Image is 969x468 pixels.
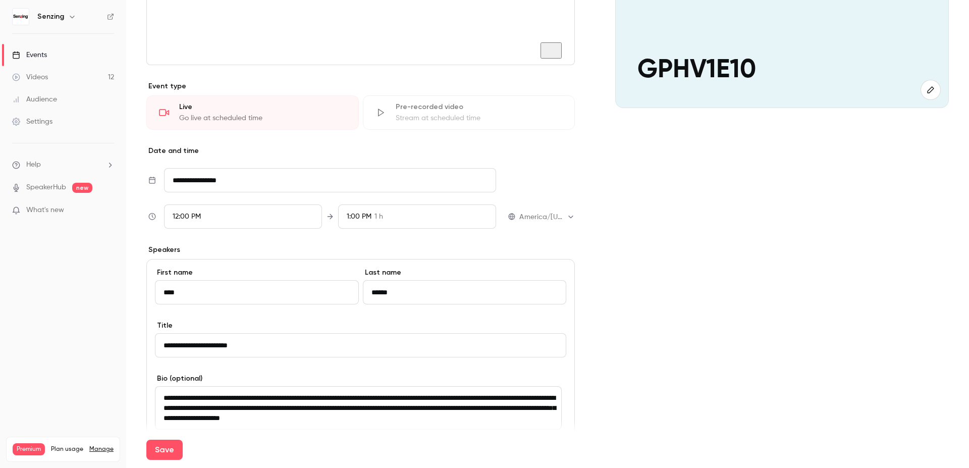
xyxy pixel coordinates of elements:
[338,204,496,229] div: To
[12,72,48,82] div: Videos
[363,268,567,278] label: Last name
[12,50,47,60] div: Events
[155,321,566,331] label: Title
[155,374,566,384] label: Bio (optional)
[396,113,563,123] div: Stream at scheduled time
[13,9,29,25] img: Senzing
[519,212,575,222] div: America/[US_STATE]
[146,81,575,91] p: Event type
[363,95,575,130] div: Pre-recorded videoStream at scheduled time
[51,445,83,453] span: Plan usage
[26,205,64,216] span: What's new
[146,146,575,156] p: Date and time
[146,245,575,255] p: Speakers
[146,440,183,460] button: Save
[26,160,41,170] span: Help
[396,102,563,112] div: Pre-recorded video
[374,212,383,222] span: 1 h
[12,160,114,170] li: help-dropdown-opener
[179,113,346,123] div: Go live at scheduled time
[26,182,66,193] a: SpeakerHub
[146,95,359,130] div: LiveGo live at scheduled time
[179,102,346,112] div: Live
[12,117,52,127] div: Settings
[164,168,496,192] input: Tue, Feb 17, 2026
[89,445,114,453] a: Manage
[13,443,45,455] span: Premium
[347,213,371,220] span: 1:00 PM
[102,206,114,215] iframe: Noticeable Trigger
[155,268,359,278] label: First name
[164,204,322,229] div: From
[12,94,57,105] div: Audience
[173,213,201,220] span: 12:00 PM
[37,12,64,22] h6: Senzing
[72,183,92,193] span: new
[637,56,927,85] p: GPHV1E10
